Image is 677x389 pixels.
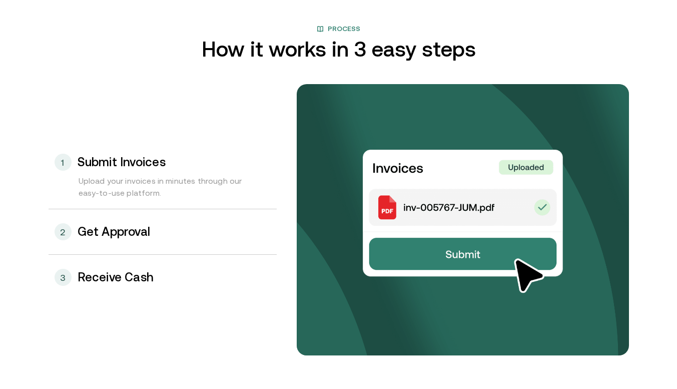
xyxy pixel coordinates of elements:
[78,156,166,169] h3: Submit Invoices
[202,38,476,60] h2: How it works in 3 easy steps
[55,154,72,171] div: 1
[55,269,72,286] div: 3
[49,175,277,209] div: Upload your invoices in minutes through our easy-to-use platform.
[317,26,324,33] img: book
[328,24,360,34] span: Process
[297,84,629,355] img: bg
[55,223,72,240] div: 2
[78,271,154,284] h3: Receive Cash
[363,150,563,294] img: Submit invoices
[78,225,151,238] h3: Get Approval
